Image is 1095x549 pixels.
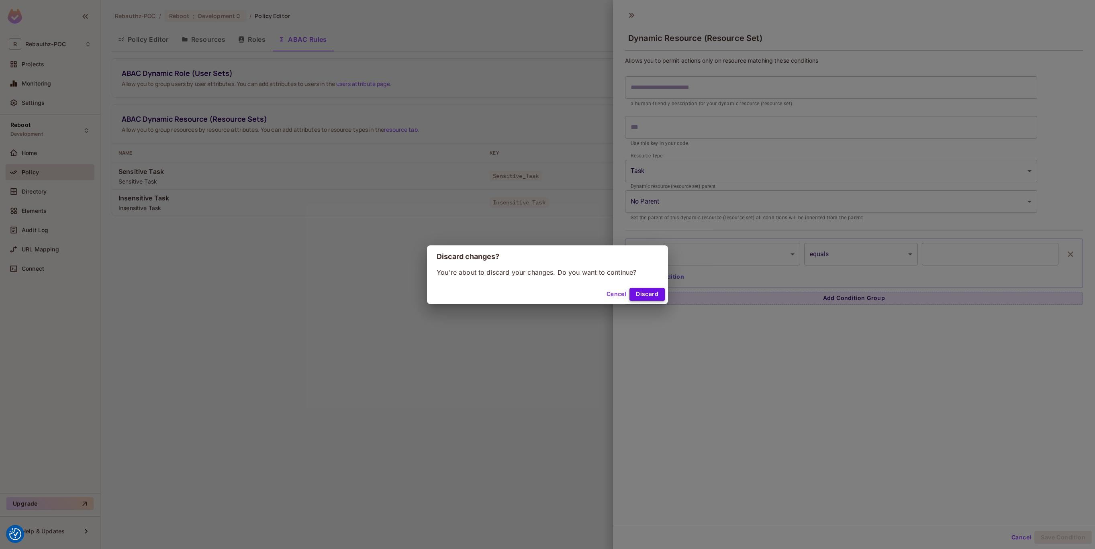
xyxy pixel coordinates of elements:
h2: Discard changes? [427,245,668,268]
p: You're about to discard your changes. Do you want to continue? [437,268,658,277]
img: Revisit consent button [9,528,21,540]
button: Discard [629,288,665,301]
button: Consent Preferences [9,528,21,540]
button: Cancel [603,288,629,301]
